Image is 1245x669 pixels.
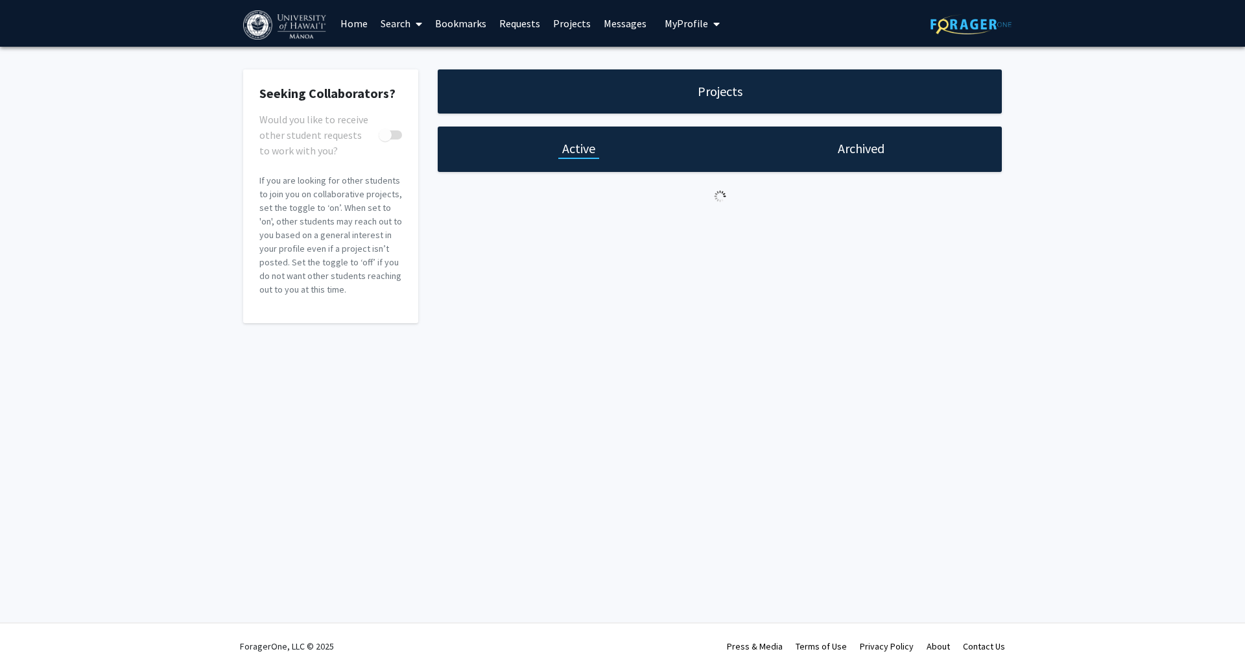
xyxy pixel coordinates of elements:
[10,611,55,659] iframe: Chat
[334,1,374,46] a: Home
[429,1,493,46] a: Bookmarks
[259,112,373,158] span: Would you like to receive other student requests to work with you?
[698,82,742,101] h1: Projects
[259,174,402,297] p: If you are looking for other students to join you on collaborative projects, set the toggle to ‘o...
[665,17,708,30] span: My Profile
[243,10,329,40] img: University of Hawaiʻi at Mānoa Logo
[374,1,429,46] a: Search
[838,140,884,158] h1: Archived
[547,1,597,46] a: Projects
[240,624,334,669] div: ForagerOne, LLC © 2025
[727,640,783,652] a: Press & Media
[562,140,595,158] h1: Active
[963,640,1005,652] a: Contact Us
[796,640,847,652] a: Terms of Use
[259,86,402,101] h2: Seeking Collaborators?
[927,640,950,652] a: About
[931,14,1012,34] img: ForagerOne Logo
[597,1,653,46] a: Messages
[493,1,547,46] a: Requests
[709,185,731,208] img: Loading
[860,640,914,652] a: Privacy Policy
